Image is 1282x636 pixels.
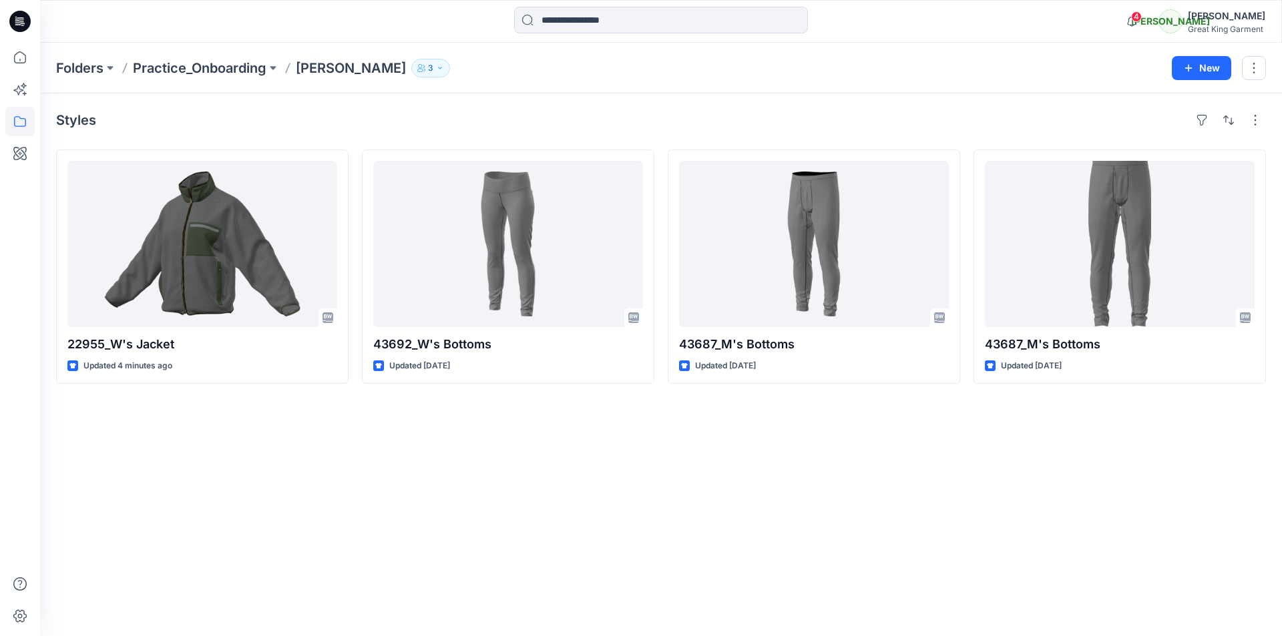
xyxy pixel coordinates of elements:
span: 4 [1131,11,1142,22]
a: 43687_M's Bottoms [679,161,949,327]
a: 43692_W's Bottoms [373,161,643,327]
button: 3 [411,59,450,77]
p: Updated [DATE] [1001,359,1062,373]
a: Folders [56,59,103,77]
p: 43687_M's Bottoms [679,335,949,354]
p: 43692_W's Bottoms [373,335,643,354]
p: 22955_W's Jacket [67,335,337,354]
p: 43687_M's Bottoms [985,335,1255,354]
a: 43687_M's Bottoms [985,161,1255,327]
div: Great King Garment [1188,24,1265,34]
p: Updated 4 minutes ago [83,359,172,373]
div: [PERSON_NAME] [1188,8,1265,24]
p: [PERSON_NAME] [296,59,406,77]
div: [PERSON_NAME] [1158,9,1183,33]
p: 3 [428,61,433,75]
button: New [1172,56,1231,80]
a: Practice_Onboarding [133,59,266,77]
p: Updated [DATE] [695,359,756,373]
p: Updated [DATE] [389,359,450,373]
a: 22955_W's Jacket [67,161,337,327]
h4: Styles [56,112,96,128]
